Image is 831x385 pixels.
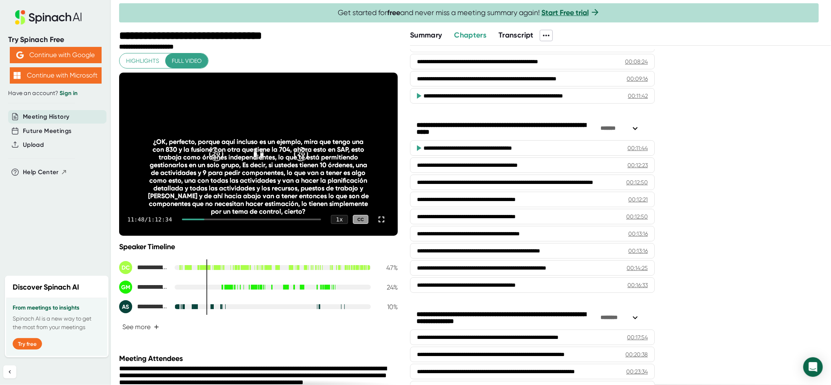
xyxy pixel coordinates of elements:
div: 00:09:16 [627,75,648,83]
div: 00:12:50 [626,178,648,186]
span: Full video [172,56,202,66]
div: 00:13:16 [628,230,648,238]
div: 00:12:50 [626,212,648,221]
span: Chapters [454,31,486,40]
div: DC [119,261,132,274]
button: Future Meetings [23,126,71,136]
div: Andres Felipe Ortega Corpus (PENSEMOS SOLUCIONES DE INDUSTRIA S.A.) [119,300,168,313]
div: AS [119,300,132,313]
div: GM [119,281,132,294]
button: Highlights [120,53,166,69]
button: Summary [410,30,442,41]
div: 00:12:21 [628,195,648,204]
span: Help Center [23,168,59,177]
div: Have an account? [8,90,103,97]
h2: Discover Spinach AI [13,282,79,293]
span: Summary [410,31,442,40]
span: + [154,324,159,330]
div: 10 % [377,303,398,311]
button: Try free [13,338,42,350]
h3: From meetings to insights [13,305,101,311]
div: 47 % [377,264,398,272]
div: 00:20:38 [625,350,648,358]
a: Sign in [60,90,78,97]
div: 11:48 / 1:12:34 [127,216,172,223]
div: Gaster Daniel Pacheco Mercado [119,281,168,294]
div: 00:11:44 [627,144,648,152]
button: Chapters [454,30,486,41]
div: 1 x [331,215,348,224]
div: 00:14:25 [627,264,648,272]
button: Upload [23,140,44,150]
div: Dhillan Contreras [119,261,168,274]
div: CC [353,215,368,224]
div: 00:16:33 [627,281,648,289]
div: 00:13:16 [628,247,648,255]
div: Open Intercom Messenger [803,357,823,377]
div: Meeting Attendees [119,354,400,363]
div: 24 % [377,283,398,291]
a: Start Free trial [541,8,589,17]
div: 00:17:54 [627,333,648,341]
button: Transcript [499,30,534,41]
button: Continue with Microsoft [10,67,102,84]
div: 00:08:24 [625,58,648,66]
div: Speaker Timeline [119,242,398,251]
button: Meeting History [23,112,69,122]
div: 00:11:42 [628,92,648,100]
button: Collapse sidebar [3,365,16,378]
span: Highlights [126,56,159,66]
img: Aehbyd4JwY73AAAAAElFTkSuQmCC [16,51,24,59]
div: 00:12:23 [627,161,648,169]
button: Continue with Google [10,47,102,63]
div: ¿OK, perfecto, porque aquí incluso es un ejemplo, mira que tengo una con 830 y la fusioné con otr... [147,138,370,215]
div: 00:23:34 [626,367,648,376]
p: Spinach AI is a new way to get the most from your meetings [13,314,101,332]
button: Help Center [23,168,67,177]
div: Try Spinach Free [8,35,103,44]
button: Full video [165,53,208,69]
b: free [387,8,400,17]
span: Transcript [499,31,534,40]
span: Get started for and never miss a meeting summary again! [338,8,600,18]
button: See more+ [119,320,162,334]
